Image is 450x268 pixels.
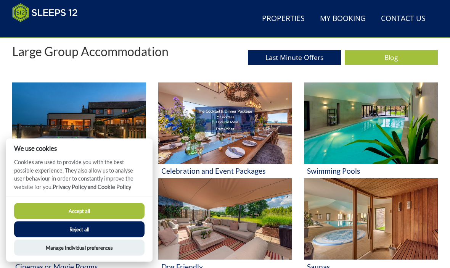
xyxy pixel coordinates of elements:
h3: Celebration and Event Packages [161,167,289,175]
a: Contact Us [378,10,429,27]
a: Privacy Policy and Cookie Policy [53,184,131,190]
a: Last Minute Offers [248,50,341,65]
a: 'Swimming Pools' - Large Group Accommodation Holiday Ideas Swimming Pools [304,83,438,179]
img: 'Celebration and Event Packages' - Large Group Accommodation Holiday Ideas [158,83,292,164]
p: Large Group Accommodation [12,45,169,58]
iframe: Customer reviews powered by Trustpilot [8,27,88,33]
img: 'Saunas' - Large Group Accommodation Holiday Ideas [304,179,438,260]
h3: Swimming Pools [307,167,435,175]
a: 'Hot Tubs' - Large Group Accommodation Holiday Ideas Hot Tubs [12,83,146,179]
img: Sleeps 12 [12,3,78,22]
h2: We use cookies [6,145,153,152]
button: Manage Individual preferences [14,240,145,256]
a: Properties [259,10,308,27]
img: 'Swimming Pools' - Large Group Accommodation Holiday Ideas [304,83,438,164]
a: 'Celebration and Event Packages' - Large Group Accommodation Holiday Ideas Celebration and Event ... [158,83,292,179]
img: 'Hot Tubs' - Large Group Accommodation Holiday Ideas [12,83,146,164]
a: My Booking [317,10,369,27]
button: Accept all [14,203,145,219]
a: Blog [345,50,438,65]
p: Cookies are used to provide you with the best possible experience. They also allow us to analyse ... [6,158,153,197]
img: 'Dog Friendly' - Large Group Accommodation Holiday Ideas [158,179,292,260]
button: Reject all [14,221,145,237]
